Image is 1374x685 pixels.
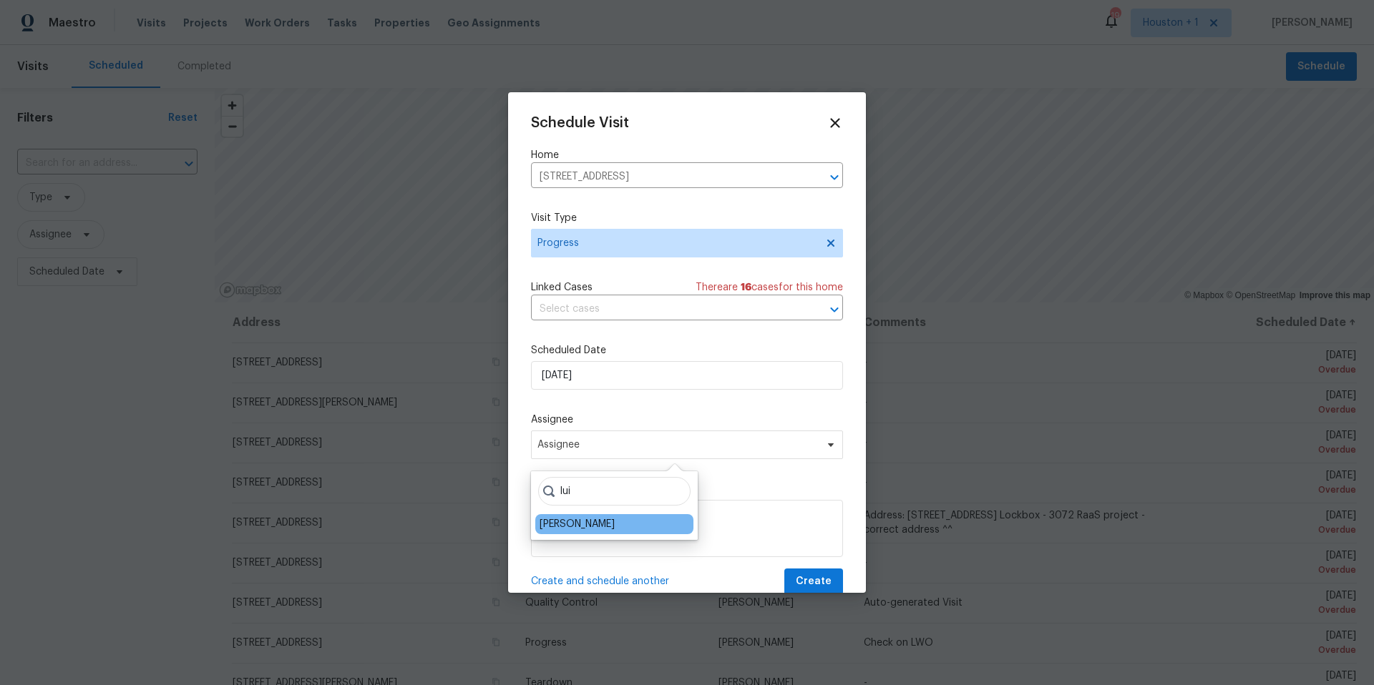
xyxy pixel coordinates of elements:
input: Enter in an address [531,166,803,188]
input: Select cases [531,298,803,320]
button: Create [784,568,843,595]
button: Open [824,167,844,187]
span: Assignee [537,439,818,450]
input: M/D/YYYY [531,361,843,390]
span: Close [827,115,843,131]
label: Scheduled Date [531,343,843,358]
span: Linked Cases [531,280,593,295]
span: Progress [537,236,816,250]
div: [PERSON_NAME] [540,517,615,531]
span: Create [796,573,832,591]
span: Create and schedule another [531,574,669,588]
label: Home [531,148,843,162]
label: Visit Type [531,211,843,225]
span: There are case s for this home [696,280,843,295]
span: 16 [741,282,751,292]
button: Open [824,300,844,320]
label: Assignee [531,413,843,427]
span: Schedule Visit [531,116,629,130]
